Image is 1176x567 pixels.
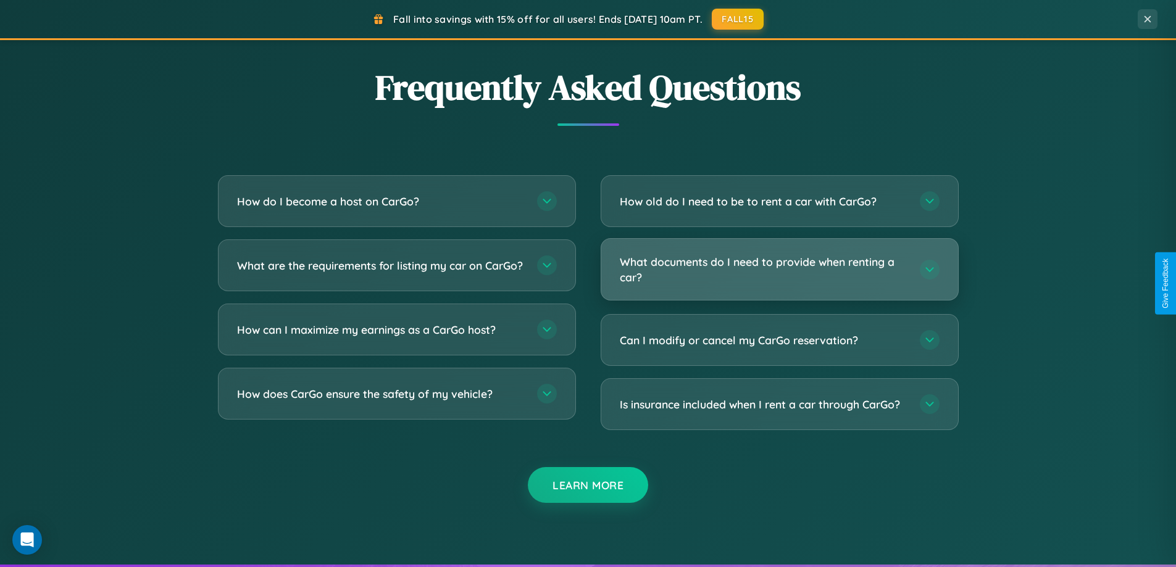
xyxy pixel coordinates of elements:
button: FALL15 [712,9,764,30]
h3: Is insurance included when I rent a car through CarGo? [620,397,907,412]
h3: How can I maximize my earnings as a CarGo host? [237,322,525,337]
div: Open Intercom Messenger [12,525,42,555]
div: Give Feedback [1161,259,1170,308]
span: Fall into savings with 15% off for all users! Ends [DATE] 10am PT. [393,13,703,25]
h2: Frequently Asked Questions [218,64,959,111]
h3: How do I become a host on CarGo? [237,194,525,209]
h3: How does CarGo ensure the safety of my vehicle? [237,386,525,402]
button: Learn More [528,467,648,503]
h3: Can I modify or cancel my CarGo reservation? [620,333,907,348]
h3: What are the requirements for listing my car on CarGo? [237,258,525,273]
h3: How old do I need to be to rent a car with CarGo? [620,194,907,209]
h3: What documents do I need to provide when renting a car? [620,254,907,284]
